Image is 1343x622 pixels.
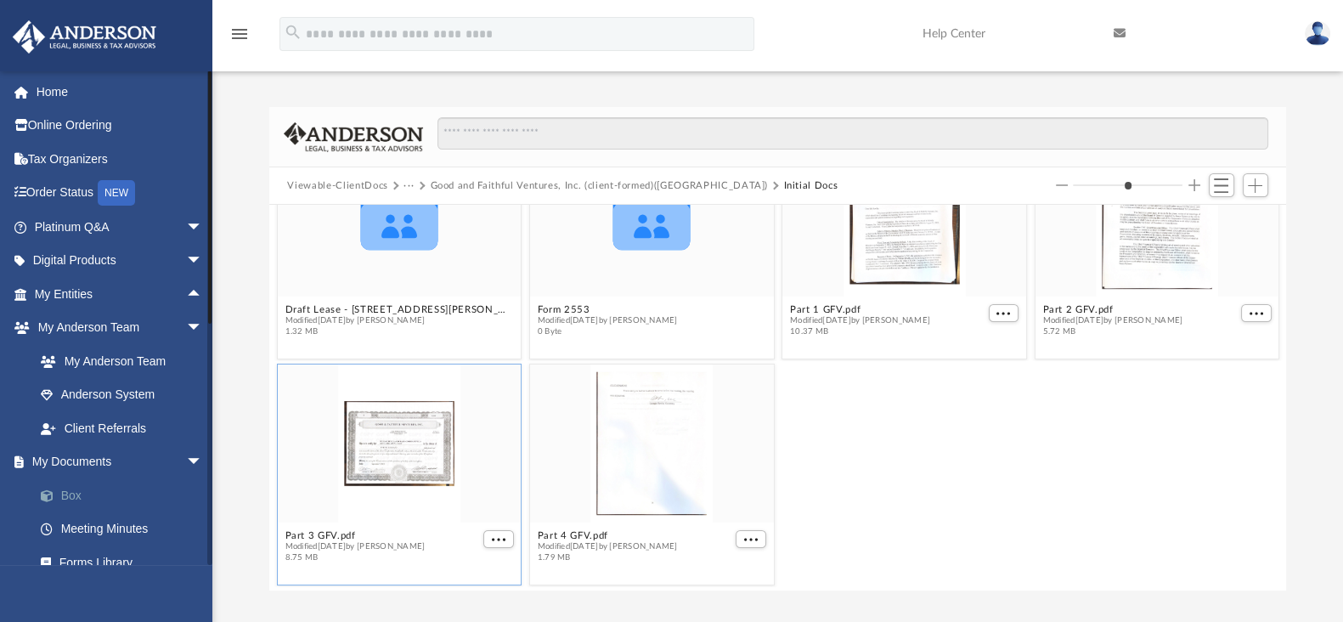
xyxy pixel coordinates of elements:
button: Switch to List View [1209,173,1234,197]
a: Platinum Q&Aarrow_drop_down [12,210,229,244]
button: Initial Docs [783,178,838,194]
a: Home [12,75,229,109]
span: arrow_drop_up [186,277,220,312]
span: Modified [DATE] by [PERSON_NAME] [285,541,425,552]
span: 1.79 MB [537,552,677,563]
span: Modified [DATE] by [PERSON_NAME] [285,315,513,326]
a: Tax Organizers [12,142,229,176]
i: search [284,23,302,42]
button: Good and Faithful Ventures, Inc. (client-formed)([GEOGRAPHIC_DATA]) [430,178,768,194]
a: My Anderson Team [24,344,212,378]
span: 10.37 MB [790,326,930,337]
button: Increase column size [1188,179,1200,191]
a: Digital Productsarrow_drop_down [12,244,229,278]
button: Viewable-ClientDocs [287,178,387,194]
span: Modified [DATE] by [PERSON_NAME] [537,541,677,552]
img: Anderson Advisors Platinum Portal [8,20,161,54]
button: Add [1243,173,1268,197]
button: Part 4 GFV.pdf [537,530,677,541]
a: menu [229,32,250,44]
span: Modified [DATE] by [PERSON_NAME] [1042,315,1182,326]
span: arrow_drop_down [186,210,220,245]
a: Client Referrals [24,411,220,445]
span: 5.72 MB [1042,326,1182,337]
input: Search files and folders [437,117,1267,150]
a: My Entitiesarrow_drop_up [12,277,229,311]
a: Forms Library [24,546,220,580]
a: Box [24,478,229,512]
button: More options [736,530,766,548]
span: Modified [DATE] by [PERSON_NAME] [790,315,930,326]
i: menu [229,24,250,44]
img: User Pic [1305,21,1330,46]
input: Column size [1073,179,1182,191]
button: Part 3 GFV.pdf [285,530,425,541]
span: 8.75 MB [285,552,425,563]
span: arrow_drop_down [186,311,220,346]
button: Draft Lease - [STREET_ADDRESS][PERSON_NAME][US_STATE] [285,304,513,315]
a: My Documentsarrow_drop_down [12,445,229,479]
button: More options [1241,304,1272,322]
div: grid [269,205,1287,591]
span: 0 Byte [537,326,677,337]
a: Meeting Minutes [24,512,229,546]
button: ··· [403,178,415,194]
a: Order StatusNEW [12,176,229,211]
button: Part 1 GFV.pdf [790,304,930,315]
span: 1.32 MB [285,326,513,337]
span: arrow_drop_down [186,244,220,279]
button: More options [483,530,514,548]
span: Modified [DATE] by [PERSON_NAME] [537,315,677,326]
div: NEW [98,180,135,206]
span: arrow_drop_down [186,445,220,480]
a: Online Ordering [12,109,229,143]
button: Decrease column size [1056,179,1068,191]
a: Anderson System [24,378,220,412]
button: More options [988,304,1019,322]
button: Form 2553 [537,304,677,315]
button: Part 2 GFV.pdf [1042,304,1182,315]
a: My Anderson Teamarrow_drop_down [12,311,220,345]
